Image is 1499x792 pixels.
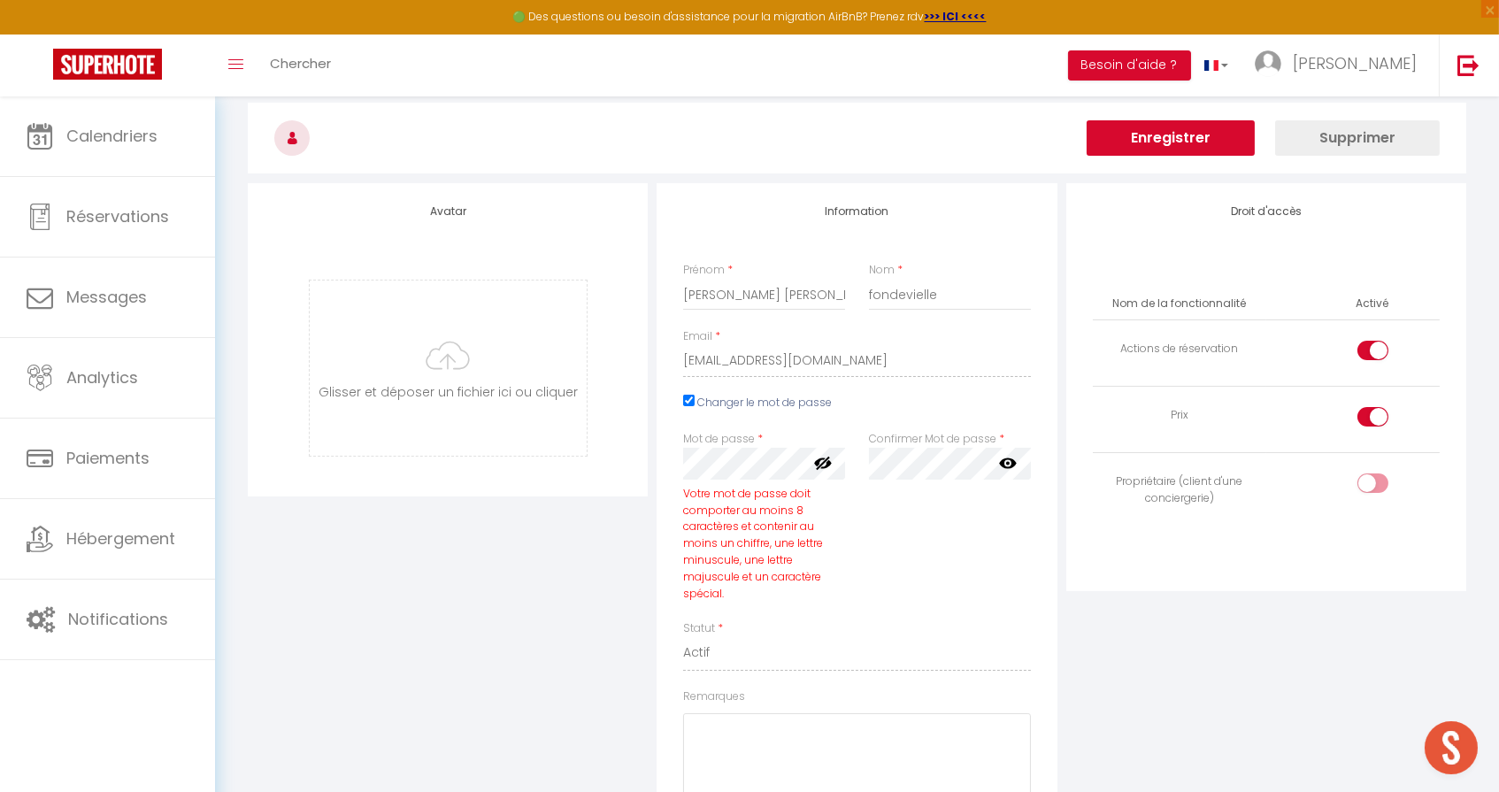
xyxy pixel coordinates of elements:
[66,286,147,308] span: Messages
[1068,50,1191,81] button: Besoin d'aide ?
[1093,288,1266,319] th: Nom de la fonctionnalité
[1275,120,1440,156] button: Supprimer
[925,9,987,24] a: >>> ICI <<<<
[1100,473,1259,507] div: Propriétaire (client d'une conciergerie)
[66,366,138,388] span: Analytics
[1457,54,1480,76] img: logout
[1087,120,1255,156] button: Enregistrer
[683,688,745,705] label: Remarques
[68,608,168,630] span: Notifications
[1241,35,1439,96] a: ... [PERSON_NAME]
[1293,52,1417,74] span: [PERSON_NAME]
[1349,288,1395,319] th: Activé
[683,620,715,637] label: Statut
[683,205,1030,218] h4: Information
[257,35,344,96] a: Chercher
[683,262,725,279] label: Prénom
[1093,205,1440,218] h4: Droit d'accès
[697,395,832,411] label: Changer le mot de passe
[53,49,162,80] img: Super Booking
[869,431,996,448] label: Confirmer Mot de passe
[683,431,755,448] label: Mot de passe
[1100,407,1259,424] div: Prix
[66,205,169,227] span: Réservations
[66,447,150,469] span: Paiements
[1100,341,1259,358] div: Actions de réservation
[66,527,175,550] span: Hébergement
[683,328,712,345] label: Email
[869,262,895,279] label: Nom
[683,486,845,603] div: Votre mot de passe doit comporter au moins 8 caractères et contenir au moins un chiffre, une lett...
[1255,50,1281,77] img: ...
[274,205,621,218] h4: Avatar
[1425,721,1478,774] div: Ouvrir le chat
[66,125,158,147] span: Calendriers
[270,54,331,73] span: Chercher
